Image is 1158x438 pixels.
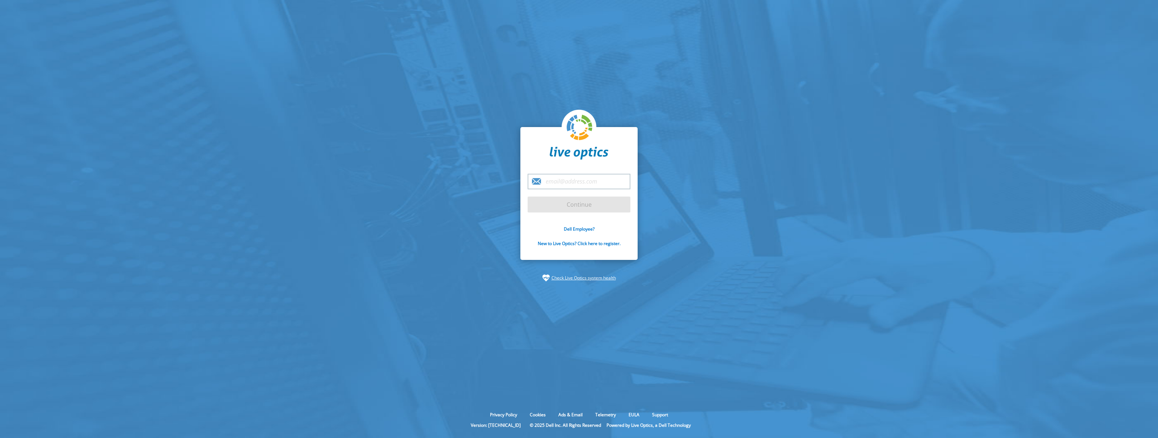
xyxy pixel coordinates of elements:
a: Cookies [524,412,551,418]
a: Telemetry [590,412,621,418]
img: liveoptics-logo.svg [567,115,593,141]
li: © 2025 Dell Inc. All Rights Reserved [526,422,605,428]
a: Check Live Optics system health [551,274,616,282]
a: Dell Employee? [564,226,595,232]
li: Version: [TECHNICAL_ID] [467,422,524,428]
img: status-check-icon.svg [542,274,550,282]
a: New to Live Optics? Click here to register. [538,240,621,247]
a: EULA [623,412,645,418]
a: Privacy Policy [485,412,523,418]
li: Powered by Live Optics, a Dell Technology [607,422,691,428]
a: Support [647,412,673,418]
input: email@address.com [528,174,630,189]
img: liveoptics-word.svg [550,147,608,160]
a: Ads & Email [553,412,588,418]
